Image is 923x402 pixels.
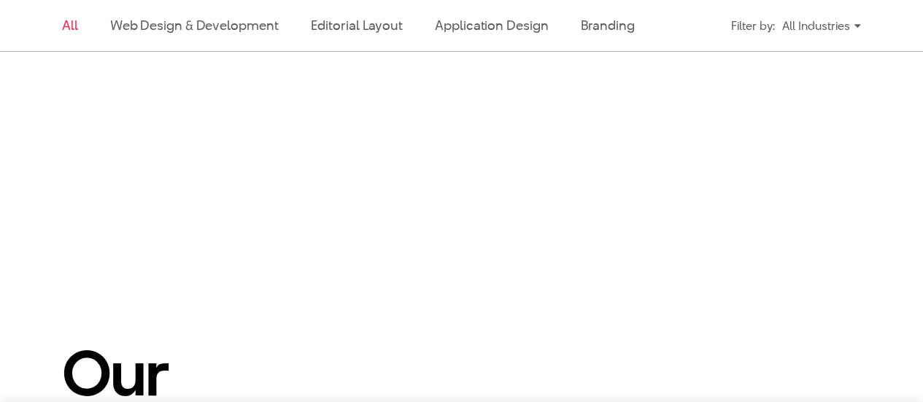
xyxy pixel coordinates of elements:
[435,16,548,34] a: Application Design
[62,16,78,34] a: All
[731,13,775,39] div: Filter by:
[110,16,279,34] a: Web Design & Development
[581,16,635,34] a: Branding
[311,16,403,34] a: Editorial Layout
[782,13,861,39] div: All Industries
